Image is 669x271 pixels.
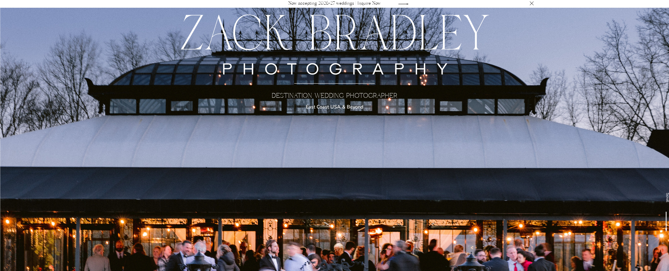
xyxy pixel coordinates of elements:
[281,104,388,112] p: East Coast USA & Beyond
[274,1,396,6] a: Now accepting 2026-27 weddings | Inquire Now
[234,92,436,104] h2: Destination Wedding Photographer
